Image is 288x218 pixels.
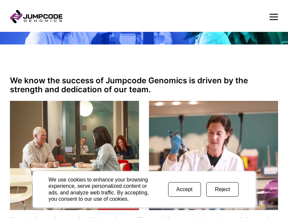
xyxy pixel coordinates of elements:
img: Jumpcode researcher in the lab pipetting [149,101,278,210]
img: Jumpcode office employees on break [10,101,139,210]
span: We use cookies to enhance your browsing experience, serve personalized content or ads, and analyz... [49,177,149,202]
button: Reject [206,182,239,197]
h2: We know the success of Jumpcode Genomics is driven by the strength and dedication of our team. [10,76,278,94]
button: Accept [168,182,201,197]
